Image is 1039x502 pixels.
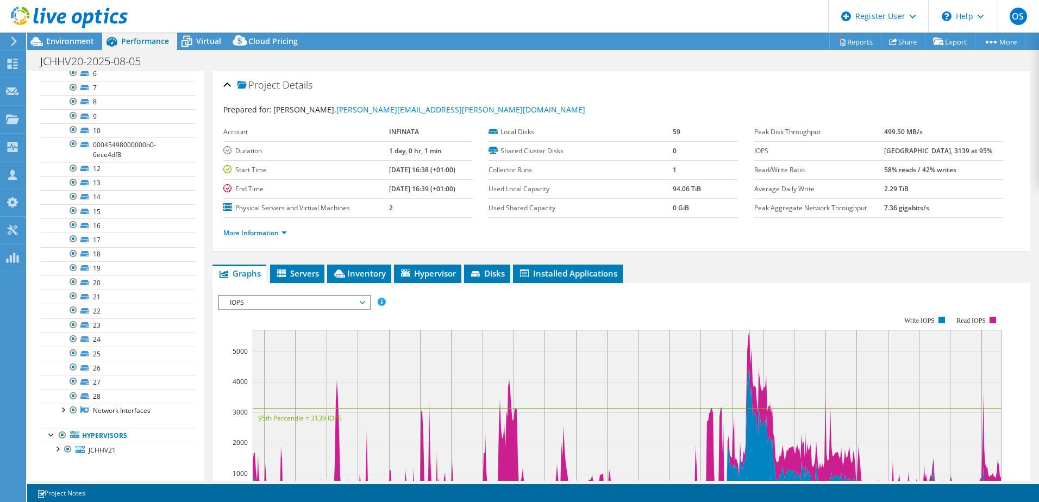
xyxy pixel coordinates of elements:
[41,176,196,190] a: 13
[248,36,298,46] span: Cloud Pricing
[233,438,248,447] text: 2000
[884,127,923,136] b: 499.50 MB/s
[489,127,673,137] label: Local Disks
[223,228,287,237] a: More Information
[336,104,585,115] a: [PERSON_NAME][EMAIL_ADDRESS][PERSON_NAME][DOMAIN_NAME]
[283,78,312,91] span: Details
[975,33,1025,50] a: More
[673,165,677,174] b: 1
[41,290,196,304] a: 21
[673,203,689,212] b: 0 GiB
[41,443,196,457] a: JCHHV21
[41,390,196,404] a: 28
[41,218,196,233] a: 16
[233,347,248,356] text: 5000
[489,146,673,156] label: Shared Cluster Disks
[673,146,677,155] b: 0
[121,36,169,46] span: Performance
[46,36,94,46] span: Environment
[223,146,389,156] label: Duration
[41,429,196,443] a: Hypervisors
[41,66,196,80] a: 6
[41,361,196,375] a: 26
[884,184,909,193] b: 2.29 TiB
[754,165,884,175] label: Read/Write Ratio
[925,33,975,50] a: Export
[224,296,364,309] span: IOPS
[389,127,419,136] b: INFINATA
[904,317,935,324] text: Write IOPS
[489,165,673,175] label: Collector Runs
[223,127,389,137] label: Account
[41,233,196,247] a: 17
[273,104,585,115] span: [PERSON_NAME],
[754,184,884,194] label: Average Daily Write
[41,304,196,318] a: 22
[223,165,389,175] label: Start Time
[41,204,196,218] a: 15
[258,413,342,423] text: 95th Percentile = 3139 IOPS
[41,247,196,261] a: 18
[41,190,196,204] a: 14
[489,203,673,214] label: Used Shared Capacity
[233,407,248,417] text: 3000
[884,146,992,155] b: [GEOGRAPHIC_DATA], 3139 at 95%
[754,127,884,137] label: Peak Disk Throughput
[333,268,386,279] span: Inventory
[41,275,196,290] a: 20
[233,469,248,478] text: 1000
[389,184,455,193] b: [DATE] 16:39 (+01:00)
[41,162,196,176] a: 12
[89,445,116,455] span: JCHHV21
[276,268,319,279] span: Servers
[41,318,196,332] a: 23
[41,332,196,347] a: 24
[233,377,248,386] text: 4000
[196,36,221,46] span: Virtual
[41,81,196,95] a: 7
[41,347,196,361] a: 25
[829,33,881,50] a: Reports
[884,165,956,174] b: 58% reads / 42% writes
[41,261,196,275] a: 19
[41,123,196,137] a: 10
[35,55,158,67] h1: JCHHV20-2025-08-05
[389,165,455,174] b: [DATE] 16:38 (+01:00)
[956,317,986,324] text: Read IOPS
[237,80,280,91] span: Project
[673,184,701,193] b: 94.06 TiB
[223,203,389,214] label: Physical Servers and Virtual Machines
[41,95,196,109] a: 8
[754,203,884,214] label: Peak Aggregate Network Throughput
[41,375,196,389] a: 27
[884,203,929,212] b: 7.36 gigabits/s
[673,127,680,136] b: 59
[754,146,884,156] label: IOPS
[29,486,93,500] a: Project Notes
[489,184,673,194] label: Used Local Capacity
[881,33,925,50] a: Share
[389,203,393,212] b: 2
[399,268,456,279] span: Hypervisor
[942,11,952,21] svg: \n
[518,268,617,279] span: Installed Applications
[470,268,505,279] span: Disks
[41,109,196,123] a: 9
[389,146,442,155] b: 1 day, 0 hr, 1 min
[218,268,261,279] span: Graphs
[1010,8,1027,25] span: OS
[41,404,196,418] a: Network Interfaces
[223,104,272,115] label: Prepared for:
[223,184,389,194] label: End Time
[41,137,196,161] a: 00045498000000b0-6ece4df8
